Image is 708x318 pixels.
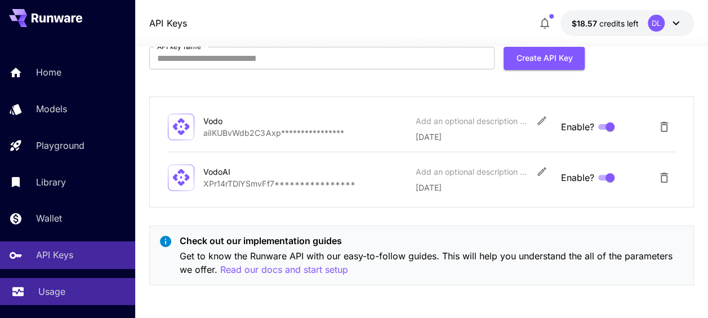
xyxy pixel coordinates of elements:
[599,19,639,28] span: credits left
[149,16,186,30] nav: breadcrumb
[36,65,61,79] p: Home
[532,111,552,131] button: Edit
[415,182,551,193] p: [DATE]
[179,249,684,277] p: Get to know the Runware API with our easy-to-follow guides. This will help you understand the all...
[149,16,186,30] a: API Keys
[36,175,66,189] p: Library
[415,166,528,178] div: Add an optional description or comment
[415,115,528,127] div: Add an optional description or comment
[203,166,316,178] div: VodoAI
[648,15,665,32] div: DL
[36,139,84,152] p: Playground
[38,285,65,298] p: Usage
[179,234,684,248] p: Check out our implementation guides
[157,42,206,51] label: API key name
[415,131,551,143] p: [DATE]
[532,161,552,182] button: Edit
[36,211,62,225] p: Wallet
[653,116,675,138] button: Delete API Key
[504,47,585,70] button: Create API Key
[561,120,594,134] span: Enable?
[561,171,594,184] span: Enable?
[220,263,348,277] button: Read our docs and start setup
[560,10,694,36] button: $18.5655DL
[653,166,675,189] button: Delete API Key
[572,19,599,28] span: $18.57
[203,115,316,127] div: Vodo
[36,102,67,116] p: Models
[36,248,73,262] p: API Keys
[572,17,639,29] div: $18.5655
